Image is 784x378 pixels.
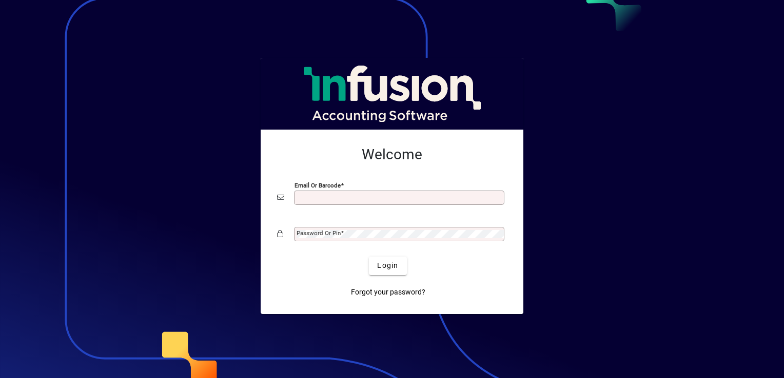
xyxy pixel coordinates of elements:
[295,181,341,188] mat-label: Email or Barcode
[369,257,406,275] button: Login
[347,283,429,302] a: Forgot your password?
[377,260,398,271] span: Login
[351,287,425,298] span: Forgot your password?
[277,146,507,163] h2: Welcome
[297,229,341,237] mat-label: Password or Pin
